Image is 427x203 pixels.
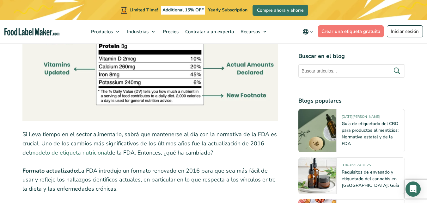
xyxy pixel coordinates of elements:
a: Iniciar sesión [387,25,423,37]
p: Si lleva tiempo en el sector alimentario, sabrá que mantenerse al día con la normativa de la FDA ... [22,130,278,157]
span: Additional 15% OFF [161,6,205,15]
span: Productos [89,29,113,35]
span: Industrias [125,29,149,35]
span: Contratar a un experto [183,29,235,35]
span: Yearly Subscription [208,7,247,13]
span: 8 de abril de 2025 [342,163,371,170]
a: Compre ahora y ahorre [253,5,308,16]
a: Guía de etiquetado del CBD para productos alimenticios: Normativa estatal y de la FDA [342,121,399,147]
a: Industrias [124,20,158,43]
p: La FDA introdujo un formato renovado en 2016 para que sea más fácil de usar y refleje los hallazg... [22,166,278,193]
div: Open Intercom Messenger [406,181,421,197]
input: Buscar artículos... [298,64,405,78]
h4: Blogs populares [298,97,405,105]
a: modelo de etiqueta nutricional [31,149,109,156]
h4: Buscar en el blog [298,52,405,60]
span: Recursos [239,29,261,35]
a: Crear una etiqueta gratuita [318,25,384,37]
span: Precios [161,29,179,35]
a: Precios [160,20,180,43]
a: Productos [88,20,122,43]
a: Contratar a un experto [182,20,236,43]
span: [DATE][PERSON_NAME] [342,114,380,122]
a: Recursos [237,20,270,43]
strong: Formato actualizado: [22,167,78,174]
span: Limited Time! [130,7,158,13]
a: Requisitos de envasado y etiquetado del cannabis en [GEOGRAPHIC_DATA]: Guía [342,169,399,188]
